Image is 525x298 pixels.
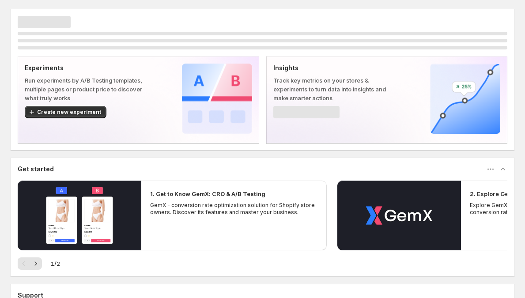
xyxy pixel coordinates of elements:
[337,181,461,250] button: Play video
[51,259,60,268] span: 1 / 2
[37,109,101,116] span: Create new experiment
[18,165,54,174] h3: Get started
[273,76,402,102] p: Track key metrics on your stores & experiments to turn data into insights and make smarter actions
[150,189,265,198] h2: 1. Get to Know GemX: CRO & A/B Testing
[18,181,141,250] button: Play video
[182,64,252,134] img: Experiments
[25,106,106,118] button: Create new experiment
[25,64,154,72] p: Experiments
[273,64,402,72] p: Insights
[25,76,154,102] p: Run experiments by A/B Testing templates, multiple pages or product price to discover what truly ...
[30,257,42,270] button: Next
[150,202,318,216] p: GemX - conversion rate optimization solution for Shopify store owners. Discover its features and ...
[18,257,42,270] nav: Pagination
[430,64,500,134] img: Insights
